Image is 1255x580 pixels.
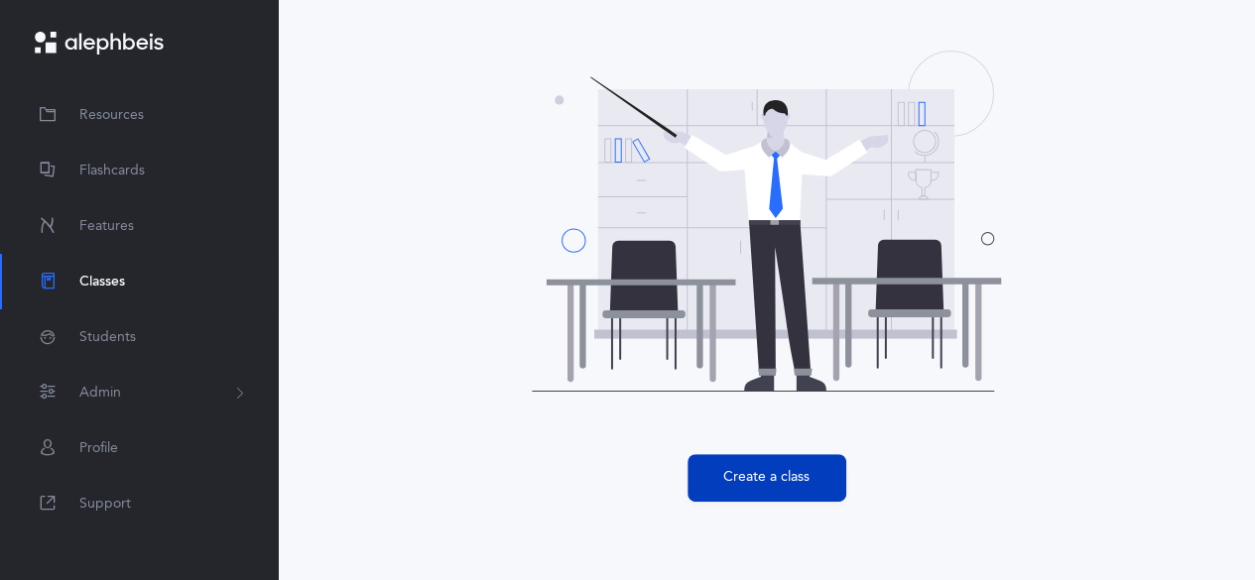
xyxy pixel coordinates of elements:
[79,161,145,181] span: Flashcards
[1156,481,1231,556] iframe: Drift Widget Chat Controller
[688,454,846,502] button: Create a class
[79,494,131,515] span: Support
[79,272,125,292] span: Classes
[79,216,134,237] span: Features
[79,438,118,459] span: Profile
[531,35,1002,406] img: classes-coming-soon.svg
[79,327,136,348] span: Students
[79,105,144,126] span: Resources
[79,383,121,404] span: Admin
